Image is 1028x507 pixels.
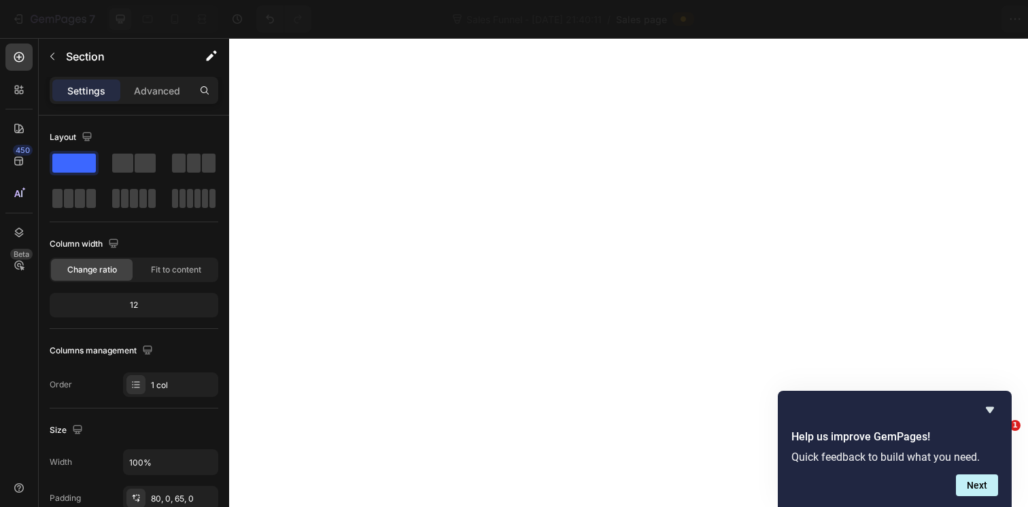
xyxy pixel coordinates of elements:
button: Hide survey [982,402,998,418]
p: 7 [89,11,95,27]
div: 12 [52,296,216,315]
div: 80, 0, 65, 0 [151,493,215,505]
span: Change ratio [67,264,117,276]
div: Help us improve GemPages! [791,402,998,496]
iframe: Design area [229,38,1028,507]
div: Columns management [50,342,156,360]
p: Settings [67,84,105,98]
button: Next question [956,474,998,496]
span: 1 [1010,420,1021,431]
span: / [607,12,611,27]
div: Padding [50,492,81,504]
button: 7 [5,5,101,33]
input: Auto [124,450,218,474]
p: Section [66,48,177,65]
button: Publish [938,5,995,33]
div: 450 [13,145,33,156]
div: Undo/Redo [256,5,311,33]
div: Publish [949,12,983,27]
span: Save [899,14,921,25]
button: Save [887,5,932,33]
div: Column width [50,235,122,253]
div: Layout [50,128,95,147]
h2: Help us improve GemPages! [791,429,998,445]
p: Advanced [134,84,180,98]
div: Width [50,456,72,468]
span: Sales page [616,12,667,27]
span: Sales Funnel - [DATE] 21:40:11 [464,12,604,27]
p: Quick feedback to build what you need. [791,451,998,464]
div: Order [50,379,72,391]
div: 1 col [151,379,215,391]
span: Fit to content [151,264,201,276]
div: Size [50,421,86,440]
div: Beta [10,249,33,260]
